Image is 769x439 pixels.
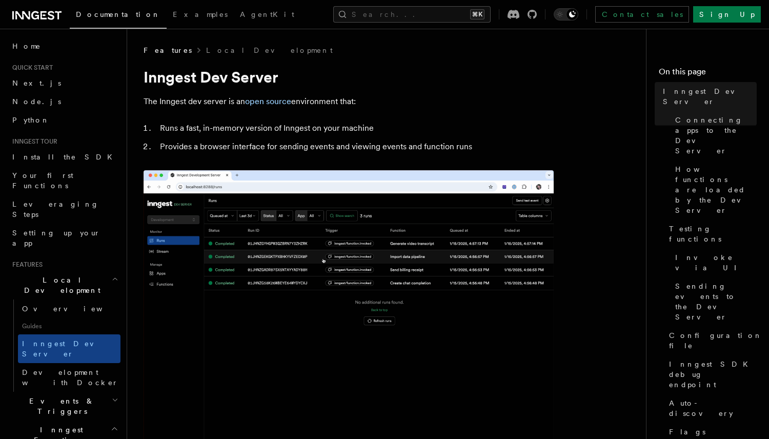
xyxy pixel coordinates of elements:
div: Local Development [8,300,120,392]
kbd: ⌘K [470,9,484,19]
span: Leveraging Steps [12,200,99,218]
a: Setting up your app [8,224,120,252]
span: Inngest Dev Server [663,86,757,107]
a: Leveraging Steps [8,195,120,224]
span: AgentKit [240,10,294,18]
a: Sending events to the Dev Server [671,277,757,326]
span: Overview [22,305,128,313]
span: Inngest tour [8,137,57,146]
span: Install the SDK [12,153,118,161]
a: Inngest SDK debug endpoint [665,355,757,394]
span: Inngest Dev Server [22,340,110,358]
a: Development with Docker [18,363,120,392]
li: Runs a fast, in-memory version of Inngest on your machine [157,121,554,135]
span: Features [8,261,43,269]
span: Inngest SDK debug endpoint [669,359,757,390]
span: Testing functions [669,224,757,244]
p: The Inngest dev server is an environment that: [144,94,554,109]
button: Local Development [8,271,120,300]
span: Configuration file [669,330,762,351]
a: Auto-discovery [665,394,757,423]
a: Invoke via UI [671,248,757,277]
span: Examples [173,10,228,18]
a: Connecting apps to the Dev Server [671,111,757,160]
li: Provides a browser interface for sending events and viewing events and function runs [157,139,554,154]
h4: On this page [659,66,757,82]
a: Inngest Dev Server [659,82,757,111]
span: Your first Functions [12,171,73,190]
span: Sending events to the Dev Server [675,281,757,322]
a: Local Development [206,45,333,55]
span: Next.js [12,79,61,87]
span: Guides [18,318,120,334]
button: Events & Triggers [8,392,120,421]
span: Home [12,41,41,51]
span: Local Development [8,275,112,295]
a: Node.js [8,92,120,111]
a: Configuration file [665,326,757,355]
a: Next.js [8,74,120,92]
a: Your first Functions [8,166,120,195]
span: Documentation [76,10,160,18]
span: Flags [669,427,705,437]
span: Quick start [8,64,53,72]
a: Testing functions [665,219,757,248]
a: How functions are loaded by the Dev Server [671,160,757,219]
span: Development with Docker [22,368,118,387]
a: open source [245,96,291,106]
a: Overview [18,300,120,318]
button: Search...⌘K [333,6,491,23]
span: Events & Triggers [8,396,112,416]
a: Python [8,111,120,129]
a: Install the SDK [8,148,120,166]
span: Invoke via UI [675,252,757,273]
span: Python [12,116,50,124]
span: Connecting apps to the Dev Server [675,115,757,156]
a: Documentation [70,3,167,29]
span: Node.js [12,97,61,106]
a: Inngest Dev Server [18,334,120,363]
a: Sign Up [693,6,761,23]
h1: Inngest Dev Server [144,68,554,86]
a: Contact sales [595,6,689,23]
span: How functions are loaded by the Dev Server [675,164,757,215]
a: Home [8,37,120,55]
a: Examples [167,3,234,28]
a: AgentKit [234,3,300,28]
span: Auto-discovery [669,398,757,418]
span: Features [144,45,192,55]
span: Setting up your app [12,229,100,247]
button: Toggle dark mode [554,8,578,21]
